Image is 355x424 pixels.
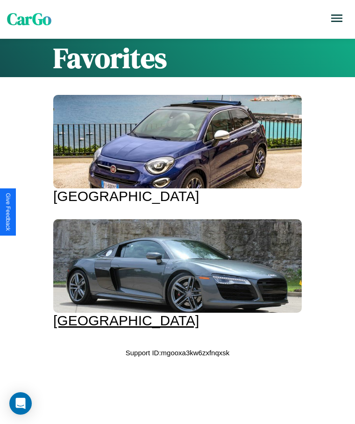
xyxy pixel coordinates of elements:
[53,39,302,77] h1: Favorites
[9,392,32,415] div: Open Intercom Messenger
[5,193,11,231] div: Give Feedback
[126,346,230,359] p: Support ID: mgooxa3kw6zxfnqxsk
[53,313,302,329] div: [GEOGRAPHIC_DATA]
[7,8,51,30] span: CarGo
[53,188,302,204] div: [GEOGRAPHIC_DATA]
